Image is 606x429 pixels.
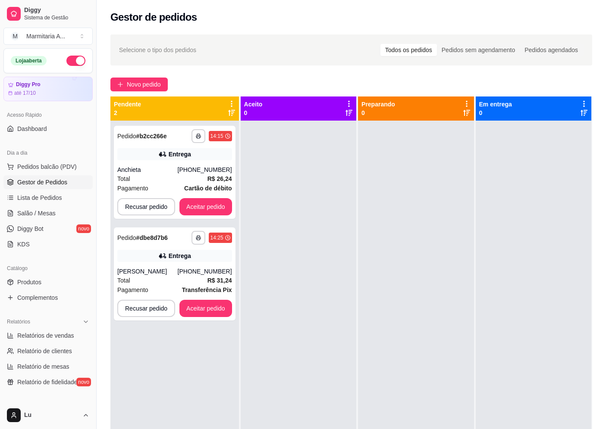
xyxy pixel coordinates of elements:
div: [PHONE_NUMBER] [178,165,232,174]
p: 0 [361,109,395,117]
button: Select a team [3,28,93,45]
span: Dashboard [17,124,47,133]
span: Produtos [17,278,41,286]
button: Lu [3,405,93,426]
div: [PHONE_NUMBER] [178,267,232,276]
span: Gestor de Pedidos [17,178,67,187]
div: Pedidos agendados [520,44,583,56]
div: Entrega [169,150,191,159]
div: Catálogo [3,261,93,275]
span: Pedidos balcão (PDV) [17,162,77,171]
p: 0 [244,109,263,117]
a: Dashboard [3,122,93,136]
div: Pedidos sem agendamento [437,44,520,56]
div: Marmitaria A ... [26,32,65,40]
strong: Transferência Pix [182,286,232,293]
span: plus [117,81,123,87]
div: Dia a dia [3,146,93,160]
span: Novo pedido [127,80,161,89]
div: Loja aberta [11,56,47,65]
span: Lu [24,411,79,419]
span: Total [117,276,130,285]
button: Aceitar pedido [179,198,232,215]
strong: R$ 31,24 [207,277,232,284]
div: Gerenciar [3,399,93,413]
div: [PERSON_NAME] [117,267,178,276]
span: Diggy Bot [17,224,44,233]
span: Pedido [117,133,136,140]
p: 0 [479,109,512,117]
a: Complementos [3,291,93,305]
p: Pendente [114,100,141,109]
span: Relatórios de vendas [17,331,74,340]
a: Relatório de fidelidadenovo [3,375,93,389]
span: Selecione o tipo dos pedidos [119,45,196,55]
span: Total [117,174,130,183]
strong: # b2cc266e [136,133,167,140]
a: Salão / Mesas [3,206,93,220]
span: Salão / Mesas [17,209,56,218]
div: Todos os pedidos [380,44,437,56]
span: Diggy [24,6,89,14]
span: Pagamento [117,285,148,295]
span: Relatório de mesas [17,362,69,371]
a: Produtos [3,275,93,289]
a: Diggy Botnovo [3,222,93,236]
strong: Cartão de débito [184,185,232,192]
div: Acesso Rápido [3,108,93,122]
div: 14:15 [210,133,223,140]
div: Entrega [169,252,191,260]
p: 2 [114,109,141,117]
span: Relatório de clientes [17,347,72,355]
span: M [11,32,19,40]
article: Diggy Pro [16,81,41,88]
button: Novo pedido [110,78,168,91]
strong: # dbe8d7b6 [136,234,168,241]
span: Sistema de Gestão [24,14,89,21]
a: KDS [3,237,93,251]
button: Aceitar pedido [179,300,232,317]
div: 14:25 [210,234,223,241]
a: DiggySistema de Gestão [3,3,93,24]
span: Complementos [17,293,58,302]
a: Lista de Pedidos [3,191,93,205]
button: Alterar Status [66,56,85,66]
span: Pagamento [117,183,148,193]
a: Gestor de Pedidos [3,175,93,189]
a: Diggy Proaté 17/10 [3,77,93,101]
span: KDS [17,240,30,249]
a: Relatórios de vendas [3,329,93,342]
div: Anchieta [117,165,178,174]
a: Relatório de clientes [3,344,93,358]
a: Relatório de mesas [3,360,93,373]
button: Recusar pedido [117,300,175,317]
span: Relatórios [7,318,30,325]
strong: R$ 26,24 [207,175,232,182]
p: Em entrega [479,100,512,109]
span: Pedido [117,234,136,241]
button: Pedidos balcão (PDV) [3,160,93,174]
h2: Gestor de pedidos [110,10,197,24]
p: Preparando [361,100,395,109]
span: Relatório de fidelidade [17,378,77,386]
p: Aceito [244,100,263,109]
span: Lista de Pedidos [17,193,62,202]
button: Recusar pedido [117,198,175,215]
article: até 17/10 [14,90,36,96]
